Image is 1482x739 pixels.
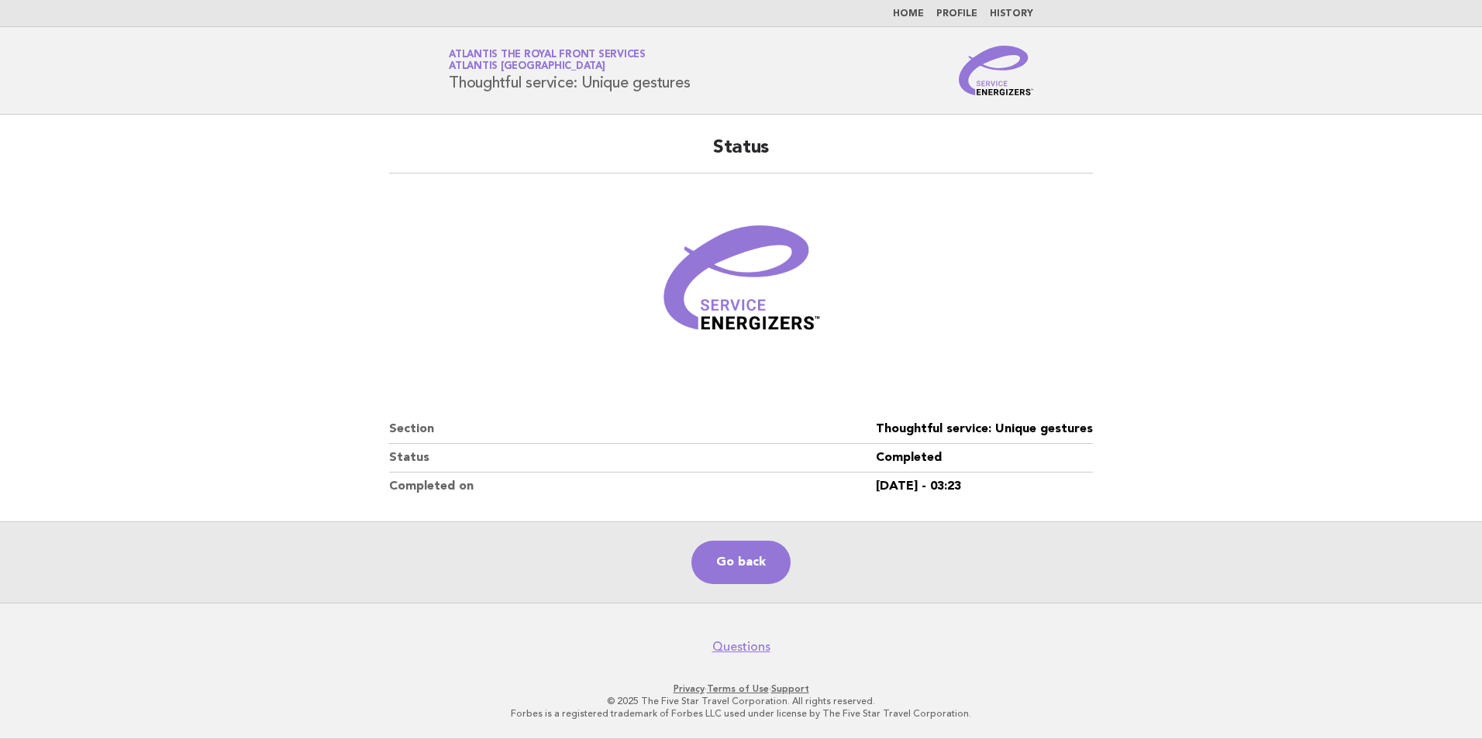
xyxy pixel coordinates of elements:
dd: Completed [876,444,1093,473]
a: Privacy [674,683,705,694]
a: Terms of Use [707,683,769,694]
img: Verified [648,192,834,378]
a: Home [893,9,924,19]
h1: Thoughtful service: Unique gestures [449,50,690,91]
a: Profile [936,9,977,19]
dt: Section [389,415,876,444]
p: Forbes is a registered trademark of Forbes LLC used under license by The Five Star Travel Corpora... [267,707,1215,720]
h2: Status [389,136,1093,174]
img: Service Energizers [959,46,1033,95]
dd: [DATE] - 03:23 [876,473,1093,500]
a: Atlantis The Royal Front ServicesAtlantis [GEOGRAPHIC_DATA] [449,50,646,71]
span: Atlantis [GEOGRAPHIC_DATA] [449,62,605,72]
a: Go back [691,541,791,584]
p: · · [267,682,1215,695]
dd: Thoughtful service: Unique gestures [876,415,1093,444]
dt: Completed on [389,473,876,500]
dt: Status [389,444,876,473]
a: History [990,9,1033,19]
a: Questions [712,639,770,655]
a: Support [771,683,809,694]
p: © 2025 The Five Star Travel Corporation. All rights reserved. [267,695,1215,707]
